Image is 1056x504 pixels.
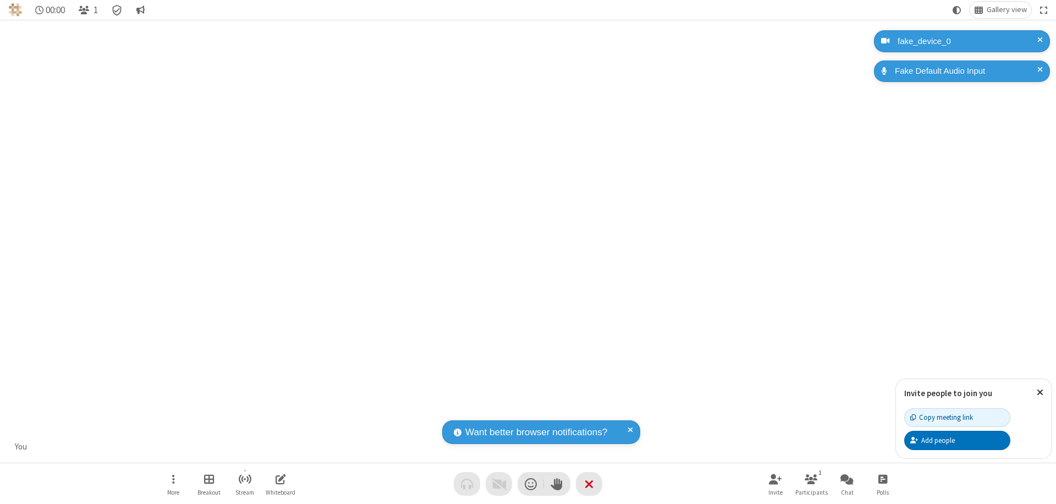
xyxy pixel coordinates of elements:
[454,472,480,496] button: Audio problem - check your Internet connection or call by phone
[157,468,190,500] button: Open menu
[235,489,254,496] span: Stream
[544,472,570,496] button: Raise hand
[768,489,783,496] span: Invite
[970,2,1031,18] button: Change layout
[877,489,889,496] span: Polls
[910,412,973,423] div: Copy meeting link
[1036,2,1052,18] button: Fullscreen
[759,468,792,500] button: Invite participants (⌘+Shift+I)
[197,489,221,496] span: Breakout
[9,3,22,17] img: QA Selenium DO NOT DELETE OR CHANGE
[866,468,899,500] button: Open poll
[264,468,297,500] button: Open shared whiteboard
[816,468,825,478] div: 1
[894,35,1042,48] div: fake_device_0
[518,472,544,496] button: Send a reaction
[11,441,31,453] div: You
[831,468,864,500] button: Open chat
[1028,379,1052,406] button: Close popover
[795,489,828,496] span: Participants
[795,468,828,500] button: Open participant list
[904,388,992,398] label: Invite people to join you
[74,2,102,18] button: Open participant list
[987,6,1027,14] span: Gallery view
[904,431,1010,450] button: Add people
[266,489,295,496] span: Whiteboard
[891,65,1042,78] div: Fake Default Audio Input
[948,2,966,18] button: Using system theme
[465,425,607,440] span: Want better browser notifications?
[107,2,128,18] div: Meeting details Encryption enabled
[131,2,149,18] button: Conversation
[193,468,226,500] button: Manage Breakout Rooms
[904,408,1010,427] button: Copy meeting link
[486,472,512,496] button: Video
[228,468,261,500] button: Start streaming
[841,489,854,496] span: Chat
[31,2,70,18] div: Timer
[94,5,98,15] span: 1
[576,472,602,496] button: End or leave meeting
[46,5,65,15] span: 00:00
[167,489,179,496] span: More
